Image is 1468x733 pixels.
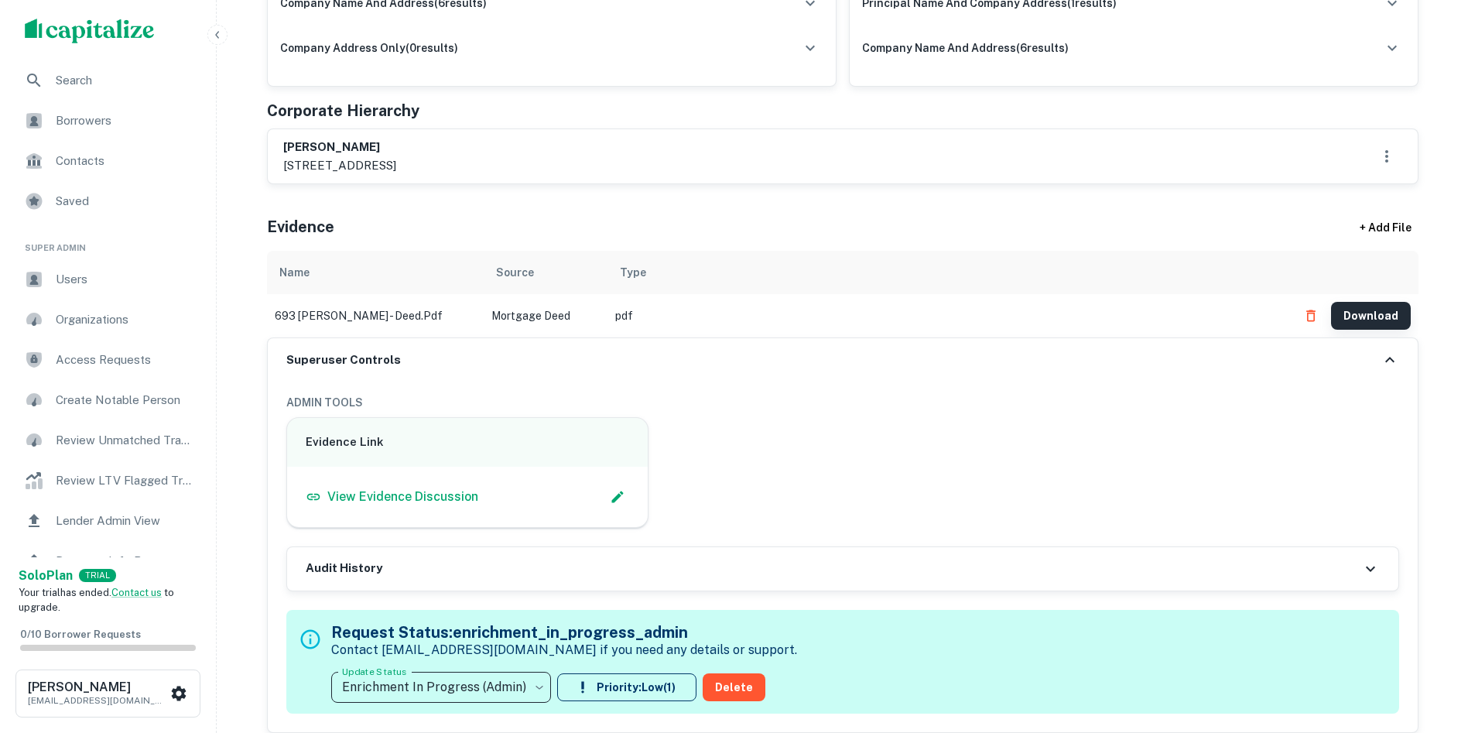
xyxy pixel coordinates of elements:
span: Borrowers [56,111,194,130]
a: Saved [12,183,204,220]
h6: ADMIN TOOLS [286,394,1399,411]
button: Delete file [1297,303,1325,328]
span: Borrower Info Requests [56,552,194,570]
p: Contact [EMAIL_ADDRESS][DOMAIN_NAME] if you need any details or support. [331,641,797,659]
td: 693 [PERSON_NAME] - deed.pdf [267,294,484,337]
a: Borrowers [12,102,204,139]
h6: Evidence Link [306,433,630,451]
iframe: Chat Widget [1391,609,1468,683]
th: Name [267,251,484,294]
div: Enrichment In Progress (Admin) [331,666,551,709]
img: capitalize-logo.png [25,19,155,43]
h6: company name and address ( 6 results) [862,39,1069,57]
button: Edit Slack Link [606,485,629,509]
h5: Corporate Hierarchy [267,99,419,122]
span: Contacts [56,152,194,170]
p: [STREET_ADDRESS] [283,156,396,175]
li: Super Admin [12,223,204,261]
div: TRIAL [79,569,116,582]
a: Search [12,62,204,99]
div: + Add File [1332,214,1440,241]
span: 0 / 10 Borrower Requests [20,629,141,640]
div: Name [279,263,310,282]
a: SoloPlan [19,567,73,585]
a: Contact us [111,587,162,598]
span: Search [56,71,194,90]
button: Delete [703,673,765,701]
h6: [PERSON_NAME] [283,139,396,156]
td: pdf [607,294,1289,337]
h5: Request Status: enrichment_in_progress_admin [331,621,797,644]
a: Users [12,261,204,298]
a: Access Requests [12,341,204,378]
a: Contacts [12,142,204,180]
a: Create Notable Person [12,382,204,419]
button: [PERSON_NAME][EMAIL_ADDRESS][DOMAIN_NAME] [15,670,200,718]
div: scrollable content [267,251,1418,337]
a: Review LTV Flagged Transactions [12,462,204,499]
h6: Superuser Controls [286,351,401,369]
h6: Audit History [306,560,382,577]
button: Download [1331,302,1411,330]
a: View Evidence Discussion [306,488,478,506]
span: Review Unmatched Transactions [56,431,194,450]
p: [EMAIL_ADDRESS][DOMAIN_NAME] [28,694,167,707]
label: Update Status [342,665,406,678]
a: Lender Admin View [12,502,204,539]
span: Create Notable Person [56,391,194,409]
button: Priority:Low(1) [557,673,696,701]
span: Organizations [56,310,194,329]
span: Access Requests [56,351,194,369]
span: Your trial has ended. to upgrade. [19,587,174,614]
h5: Evidence [267,215,334,238]
h6: [PERSON_NAME] [28,681,167,694]
a: Borrower Info Requests [12,543,204,580]
span: Review LTV Flagged Transactions [56,471,194,490]
div: Type [620,263,646,282]
th: Source [484,251,607,294]
h6: company address only ( 0 results) [280,39,458,57]
div: Source [496,263,534,282]
td: Mortgage Deed [484,294,607,337]
span: Users [56,270,194,289]
p: View Evidence Discussion [327,488,478,506]
a: Review Unmatched Transactions [12,422,204,459]
span: Saved [56,192,194,211]
a: Organizations [12,301,204,338]
th: Type [607,251,1289,294]
span: Lender Admin View [56,512,194,530]
strong: Solo Plan [19,568,73,583]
